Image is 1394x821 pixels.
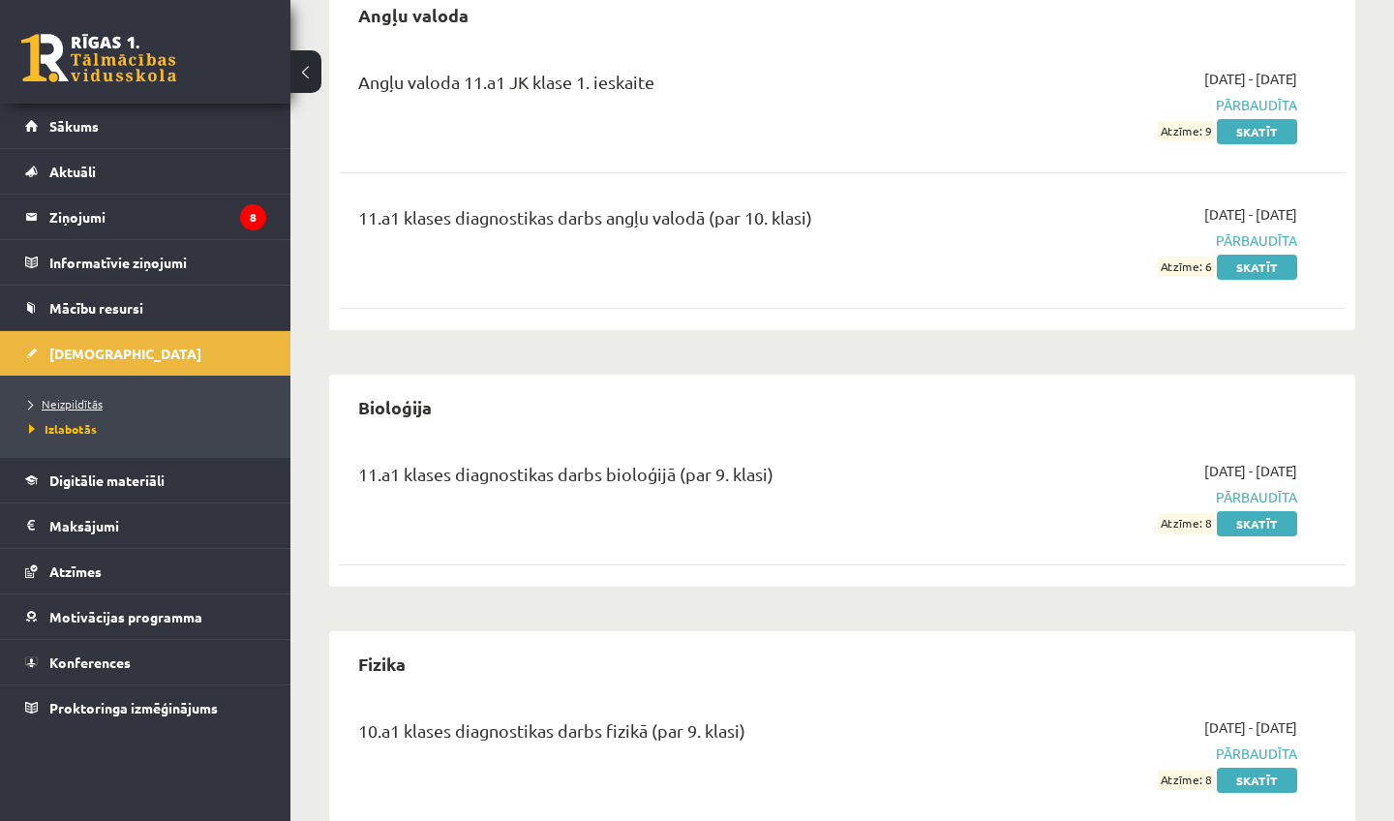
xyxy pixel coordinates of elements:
[1004,95,1297,115] span: Pārbaudīta
[1158,257,1214,277] span: Atzīme: 6
[49,240,266,285] legend: Informatīvie ziņojumi
[29,420,271,438] a: Izlabotās
[1217,255,1297,280] a: Skatīt
[25,549,266,593] a: Atzīmes
[1204,69,1297,89] span: [DATE] - [DATE]
[49,503,266,548] legend: Maksājumi
[49,608,202,625] span: Motivācijas programma
[29,421,97,437] span: Izlabotās
[49,471,165,489] span: Digitālie materiāli
[358,717,975,753] div: 10.a1 klases diagnostikas darbs fizikā (par 9. klasi)
[25,104,266,148] a: Sākums
[25,685,266,730] a: Proktoringa izmēģinājums
[1158,513,1214,533] span: Atzīme: 8
[25,503,266,548] a: Maksājumi
[21,34,176,82] a: Rīgas 1. Tālmācības vidusskola
[1204,461,1297,481] span: [DATE] - [DATE]
[29,396,103,411] span: Neizpildītās
[25,240,266,285] a: Informatīvie ziņojumi
[358,461,975,497] div: 11.a1 klases diagnostikas darbs bioloģijā (par 9. klasi)
[49,299,143,317] span: Mācību resursi
[25,458,266,502] a: Digitālie materiāli
[1217,768,1297,793] a: Skatīt
[49,699,218,716] span: Proktoringa izmēģinājums
[29,395,271,412] a: Neizpildītās
[1004,487,1297,507] span: Pārbaudīta
[339,384,451,430] h2: Bioloģija
[25,640,266,684] a: Konferences
[25,195,266,239] a: Ziņojumi8
[49,117,99,135] span: Sākums
[1204,717,1297,738] span: [DATE] - [DATE]
[240,204,266,230] i: 8
[1004,744,1297,764] span: Pārbaudīta
[25,286,266,330] a: Mācību resursi
[1217,119,1297,144] a: Skatīt
[25,594,266,639] a: Motivācijas programma
[49,654,131,671] span: Konferences
[358,69,975,105] div: Angļu valoda 11.a1 JK klase 1. ieskaite
[1158,121,1214,141] span: Atzīme: 9
[25,149,266,194] a: Aktuāli
[1217,511,1297,536] a: Skatīt
[1158,770,1214,790] span: Atzīme: 8
[358,204,975,240] div: 11.a1 klases diagnostikas darbs angļu valodā (par 10. klasi)
[49,563,102,580] span: Atzīmes
[49,345,201,362] span: [DEMOGRAPHIC_DATA]
[339,641,425,686] h2: Fizika
[1004,230,1297,251] span: Pārbaudīta
[49,195,266,239] legend: Ziņojumi
[49,163,96,180] span: Aktuāli
[25,331,266,376] a: [DEMOGRAPHIC_DATA]
[1204,204,1297,225] span: [DATE] - [DATE]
